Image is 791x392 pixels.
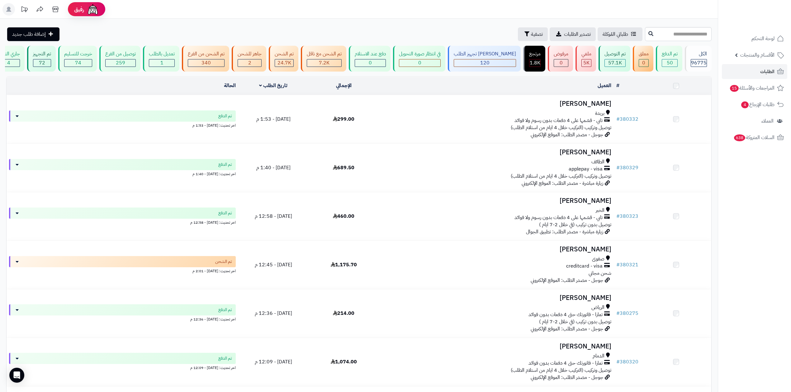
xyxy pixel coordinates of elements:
a: تم الشحن من الفرع 340 [181,46,230,72]
span: الطائف [591,158,604,166]
div: تم التجهيز [33,50,51,58]
span: 1,175.70 [331,261,357,268]
a: ملغي 5K [574,46,597,72]
div: 1849 [529,59,540,67]
span: applepay - visa [569,166,603,173]
span: 2 [248,59,251,67]
span: صفوى [592,255,604,263]
div: تم التوصيل [604,50,626,58]
span: 0 [369,59,372,67]
div: اخر تحديث: [DATE] - 1:53 م [9,122,236,128]
span: زيارة مباشرة - مصدر الطلب: تطبيق الجوال [526,228,603,236]
h3: [PERSON_NAME] [381,100,611,107]
span: توصيل بدون تركيب (في خلال 2-7 ايام ) [539,221,611,228]
img: ai-face.png [87,3,99,16]
span: المراجعات والأسئلة [729,84,774,92]
a: #380320 [616,358,638,366]
a: خرجت للتسليم 74 [57,46,98,72]
div: تم الشحن [275,50,294,58]
a: المراجعات والأسئلة15 [722,81,787,96]
span: تصفية [531,30,543,38]
a: #380275 [616,310,638,317]
span: 638 [734,134,745,141]
div: 0 [554,59,568,67]
span: إضافة طلب جديد [12,30,46,38]
div: تم الشحن من الفرع [188,50,225,58]
div: الكل [691,50,707,58]
a: تم التجهيز 72 [26,46,57,72]
span: 460.00 [333,212,354,220]
a: العميل [598,82,611,89]
div: اخر تحديث: [DATE] - 12:09 م [9,364,236,371]
span: 57.1K [608,59,622,67]
a: لوحة التحكم [722,31,787,46]
div: Open Intercom Messenger [9,368,24,383]
a: مرتجع 1.8K [522,46,547,72]
span: 0 [560,59,563,67]
span: [DATE] - 12:09 م [255,358,292,366]
div: 4999 [582,59,591,67]
span: 1 [160,59,163,67]
span: [DATE] - 12:58 م [255,212,292,220]
span: لوحة التحكم [751,34,774,43]
span: تم الدفع [218,210,232,216]
span: توصيل بدون تركيب (في خلال 2-7 ايام ) [539,318,611,325]
span: 72 [39,59,45,67]
a: تم الشحن 24.7K [268,46,300,72]
a: الإجمالي [336,82,352,89]
div: اخر تحديث: [DATE] - 12:36 م [9,315,236,322]
span: تم الدفع [218,307,232,313]
span: [DATE] - 1:53 م [256,115,291,123]
h3: [PERSON_NAME] [381,246,611,253]
div: 50 [662,59,677,67]
span: 15 [730,85,739,92]
a: تاريخ الطلب [259,82,287,89]
div: دفع عند الاستلام [355,50,386,58]
span: تمارا - فاتورتك حتى 4 دفعات بدون فوائد [528,311,603,318]
span: السلات المتروكة [733,133,774,142]
span: زيارة مباشرة - مصدر الطلب: الموقع الإلكتروني [522,180,603,187]
span: 4 [741,101,749,108]
span: 1,074.00 [331,358,357,366]
span: بريدة [595,110,604,117]
a: إضافة طلب جديد [7,27,59,41]
span: تمارا - فاتورتك حتى 4 دفعات بدون فوائد [528,360,603,367]
span: الدمام [593,352,604,360]
span: جوجل - مصدر الطلب: الموقع الإلكتروني [531,374,603,381]
span: الرياض [591,304,604,311]
a: جاهز للشحن 2 [230,46,268,72]
a: تم التوصيل 57.1K [597,46,632,72]
a: تحديثات المنصة [17,3,32,17]
div: 2 [238,59,261,67]
div: اخر تحديث: [DATE] - 1:40 م [9,170,236,177]
div: مرتجع [529,50,541,58]
span: الخبر [596,207,604,214]
h3: [PERSON_NAME] [381,343,611,350]
span: 340 [201,59,211,67]
span: 259 [116,59,125,67]
span: جوجل - مصدر الطلب: الموقع الإلكتروني [531,131,603,138]
span: [DATE] - 12:36 م [255,310,292,317]
span: 214.00 [333,310,354,317]
h3: [PERSON_NAME] [381,294,611,301]
div: تم الشحن مع ناقل [307,50,342,58]
span: شحن مجاني [589,269,611,277]
span: تم الشحن [215,259,232,265]
span: 0 [418,59,421,67]
div: 0 [399,59,440,67]
div: 7222 [307,59,341,67]
img: logo-2.png [749,16,785,30]
span: 5K [583,59,590,67]
span: توصيل وتركيب (التركيب خلال 4 ايام من استلام الطلب) [511,366,611,374]
div: ملغي [581,50,591,58]
button: تصفية [518,27,548,41]
a: السلات المتروكة638 [722,130,787,145]
a: الطلبات [722,64,787,79]
span: # [616,164,620,171]
span: تابي - قسّمها على 4 دفعات بدون رسوم ولا فوائد [514,214,603,221]
div: جاهز للشحن [238,50,262,58]
span: # [616,212,620,220]
span: # [616,115,620,123]
a: #380321 [616,261,638,268]
span: 24.7K [277,59,291,67]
